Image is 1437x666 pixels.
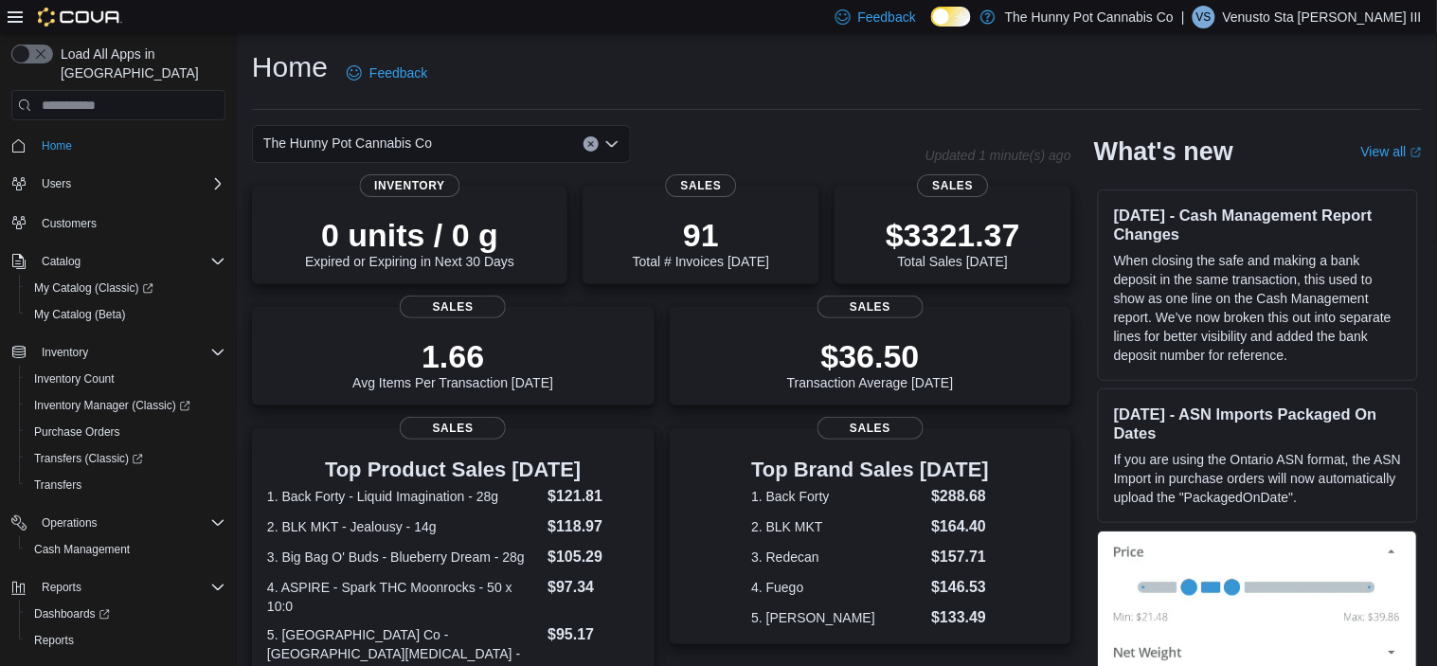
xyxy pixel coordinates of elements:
[27,303,134,326] a: My Catalog (Beta)
[1410,147,1422,158] svg: External link
[548,485,638,508] dd: $121.81
[53,45,225,82] span: Load All Apps in [GEOGRAPHIC_DATA]
[305,216,514,254] p: 0 units / 0 g
[548,515,638,538] dd: $118.97
[931,546,989,568] dd: $157.71
[267,517,540,536] dt: 2. BLK MKT - Jealousy - 14g
[267,548,540,567] dt: 3. Big Bag O' Buds - Blueberry Dream - 28g
[34,135,80,157] a: Home
[19,601,233,627] a: Dashboards
[27,421,128,443] a: Purchase Orders
[267,578,540,616] dt: 4. ASPIRE - Spark THC Moonrocks - 50 x 10:0
[400,296,506,318] span: Sales
[34,172,225,195] span: Users
[633,216,769,254] p: 91
[4,248,233,275] button: Catalog
[34,542,130,557] span: Cash Management
[27,629,81,652] a: Reports
[34,477,81,493] span: Transfers
[548,623,638,646] dd: $95.17
[787,337,954,375] p: $36.50
[352,337,553,375] p: 1.66
[27,421,225,443] span: Purchase Orders
[858,8,916,27] span: Feedback
[1361,144,1422,159] a: View allExternal link
[27,603,117,625] a: Dashboards
[931,515,989,538] dd: $164.40
[27,303,225,326] span: My Catalog (Beta)
[27,277,225,299] span: My Catalog (Classic)
[1196,6,1212,28] span: VS
[1181,6,1185,28] p: |
[1114,251,1402,365] p: When closing the safe and making a bank deposit in the same transaction, this used to show as one...
[633,216,769,269] div: Total # Invoices [DATE]
[34,280,153,296] span: My Catalog (Classic)
[359,174,460,197] span: Inventory
[4,208,233,236] button: Customers
[27,538,137,561] a: Cash Management
[34,512,225,534] span: Operations
[27,277,161,299] a: My Catalog (Classic)
[1193,6,1215,28] div: Venusto Sta Maria III
[19,392,233,419] a: Inventory Manager (Classic)
[931,576,989,599] dd: $146.53
[34,341,225,364] span: Inventory
[931,485,989,508] dd: $288.68
[548,546,638,568] dd: $105.29
[931,7,971,27] input: Dark Mode
[34,424,120,440] span: Purchase Orders
[34,371,115,387] span: Inventory Count
[19,536,233,563] button: Cash Management
[34,576,225,599] span: Reports
[4,171,233,197] button: Users
[751,459,989,481] h3: Top Brand Sales [DATE]
[1223,6,1422,28] p: Venusto Sta [PERSON_NAME] III
[42,176,71,191] span: Users
[42,254,81,269] span: Catalog
[27,629,225,652] span: Reports
[918,174,989,197] span: Sales
[4,510,233,536] button: Operations
[19,419,233,445] button: Purchase Orders
[666,174,737,197] span: Sales
[27,474,225,496] span: Transfers
[751,548,924,567] dt: 3. Redecan
[19,366,233,392] button: Inventory Count
[34,134,225,157] span: Home
[34,606,110,621] span: Dashboards
[34,212,104,235] a: Customers
[34,451,143,466] span: Transfers (Classic)
[34,250,225,273] span: Catalog
[19,472,233,498] button: Transfers
[305,216,514,269] div: Expired or Expiring in Next 30 Days
[27,447,151,470] a: Transfers (Classic)
[27,538,225,561] span: Cash Management
[339,54,435,92] a: Feedback
[34,576,89,599] button: Reports
[27,394,225,417] span: Inventory Manager (Classic)
[42,515,98,531] span: Operations
[19,445,233,472] a: Transfers (Classic)
[751,487,924,506] dt: 1. Back Forty
[4,574,233,601] button: Reports
[19,275,233,301] a: My Catalog (Classic)
[34,307,126,322] span: My Catalog (Beta)
[4,132,233,159] button: Home
[369,63,427,82] span: Feedback
[27,368,225,390] span: Inventory Count
[584,136,599,152] button: Clear input
[1005,6,1174,28] p: The Hunny Pot Cannabis Co
[1094,136,1233,167] h2: What's new
[34,633,74,648] span: Reports
[817,417,924,440] span: Sales
[604,136,620,152] button: Open list of options
[42,138,72,153] span: Home
[42,216,97,231] span: Customers
[34,210,225,234] span: Customers
[931,606,989,629] dd: $133.49
[263,132,432,154] span: The Hunny Pot Cannabis Co
[400,417,506,440] span: Sales
[817,296,924,318] span: Sales
[252,48,328,86] h1: Home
